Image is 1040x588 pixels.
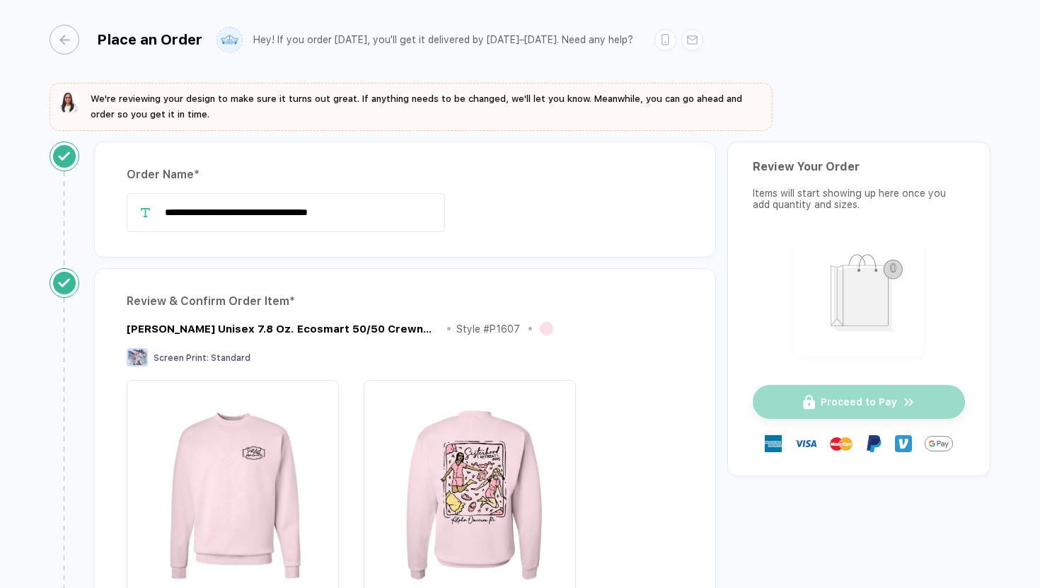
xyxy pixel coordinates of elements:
img: shopping_bag.png [801,245,918,347]
img: Venmo [895,435,912,452]
div: Review & Confirm Order Item [127,290,683,313]
div: Hanes Unisex 7.8 Oz. Ecosmart 50/50 Crewneck Sweatshirt [127,323,439,335]
div: Style # P1607 [456,323,520,335]
img: sophie [58,91,81,114]
button: We're reviewing your design to make sure it turns out great. If anything needs to be changed, we'... [58,91,764,122]
img: 1760031095649arkvg_nt_front.png [134,387,332,585]
img: visa [795,432,817,455]
span: We're reviewing your design to make sure it turns out great. If anything needs to be changed, we'... [91,93,742,120]
span: Standard [211,353,250,363]
img: express [765,435,782,452]
div: Review Your Order [753,160,965,173]
img: user profile [217,28,242,52]
img: 1760031095649xewaw_nt_back.png [371,387,569,585]
div: Hey! If you order [DATE], you'll get it delivered by [DATE]–[DATE]. Need any help? [253,34,633,46]
span: Screen Print : [154,353,209,363]
img: Paypal [865,435,882,452]
div: Items will start showing up here once you add quantity and sizes. [753,188,965,210]
div: Order Name [127,163,683,186]
img: GPay [925,430,953,458]
img: Screen Print [127,348,148,367]
div: Place an Order [97,31,202,48]
img: master-card [830,432,853,455]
